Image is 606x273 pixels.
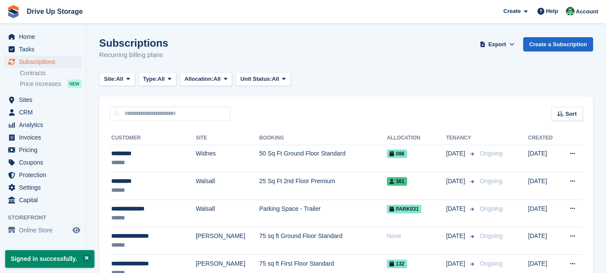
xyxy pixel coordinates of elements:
span: Tasks [19,43,71,55]
td: 75 sq ft Ground Floor Standard [259,227,387,255]
button: Export [478,37,516,51]
span: All [272,75,279,83]
div: NEW [67,79,82,88]
img: Camille [566,7,575,16]
td: [DATE] [528,227,559,255]
p: Recurring billing plans [99,50,168,60]
span: Sort [565,110,577,118]
span: All [214,75,221,83]
span: Create [503,7,521,16]
span: Ongoing [480,150,502,157]
span: Coupons [19,156,71,168]
a: menu [4,131,82,143]
span: Pricing [19,144,71,156]
p: Signed in successfully. [5,250,94,268]
a: menu [4,43,82,55]
span: Protection [19,169,71,181]
span: [DATE] [446,232,467,241]
a: menu [4,224,82,236]
span: Invoices [19,131,71,143]
a: menu [4,144,82,156]
img: stora-icon-8386f47178a22dfd0bd8f6a31ec36ba5ce8667c1dd55bd0f319d3a0aa187defe.svg [7,5,20,18]
td: [DATE] [528,145,559,172]
th: Tenancy [446,131,476,145]
span: Settings [19,181,71,194]
a: Price increases NEW [20,79,82,89]
button: Site: All [99,72,135,86]
span: Ongoing [480,232,502,239]
th: Customer [110,131,196,145]
a: menu [4,169,82,181]
span: 361 [387,177,407,186]
td: Widnes [196,145,259,172]
a: menu [4,94,82,106]
span: Ongoing [480,260,502,267]
td: [DATE] [528,200,559,227]
td: [DATE] [528,172,559,200]
td: Parking Space - Trailer [259,200,387,227]
a: menu [4,31,82,43]
span: Account [576,7,598,16]
span: Ongoing [480,205,502,212]
span: Sites [19,94,71,106]
span: 086 [387,149,407,158]
th: Allocation [387,131,446,145]
span: Price increases [20,80,61,88]
button: Unit Status: All [235,72,290,86]
a: menu [4,106,82,118]
a: Contracts [20,69,82,77]
span: Home [19,31,71,43]
span: [DATE] [446,177,467,186]
td: [PERSON_NAME] [196,227,259,255]
a: Preview store [71,225,82,235]
span: PARK031 [387,205,421,213]
span: Storefront [8,213,86,222]
span: [DATE] [446,204,467,213]
h1: Subscriptions [99,37,168,49]
td: 50 Sq Ft Ground Floor Standard [259,145,387,172]
a: menu [4,194,82,206]
div: None [387,232,446,241]
span: All [116,75,123,83]
span: Capital [19,194,71,206]
a: menu [4,156,82,168]
span: Export [488,40,506,49]
a: Drive Up Storage [23,4,86,19]
span: CRM [19,106,71,118]
span: Analytics [19,119,71,131]
td: Walsall [196,200,259,227]
a: menu [4,56,82,68]
a: menu [4,119,82,131]
span: Site: [104,75,116,83]
button: Allocation: All [180,72,232,86]
span: Type: [143,75,158,83]
span: Allocation: [185,75,214,83]
td: Walsall [196,172,259,200]
span: Online Store [19,224,71,236]
th: Created [528,131,559,145]
a: menu [4,181,82,194]
span: [DATE] [446,149,467,158]
a: Create a Subscription [523,37,593,51]
span: Help [546,7,558,16]
span: Unit Status: [240,75,272,83]
span: Ongoing [480,178,502,184]
th: Site [196,131,259,145]
span: All [157,75,165,83]
td: 25 Sq Ft 2nd Floor Premium [259,172,387,200]
span: Subscriptions [19,56,71,68]
span: [DATE] [446,259,467,268]
span: 132 [387,260,407,268]
button: Type: All [138,72,176,86]
th: Booking [259,131,387,145]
